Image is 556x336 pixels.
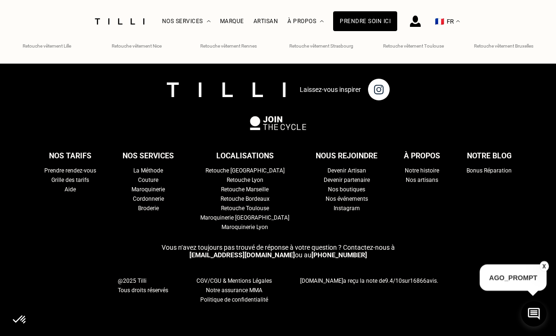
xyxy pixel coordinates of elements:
[406,175,438,185] a: Nos artisans
[189,251,295,259] a: [EMAIL_ADDRESS][DOMAIN_NAME]
[474,43,533,49] span: Retouche vêtement Bruxelles
[118,276,168,286] span: @2025 Tilli
[91,18,148,25] img: Logo du service de couturière Tilli
[200,296,268,303] span: Politique de confidentialité
[112,43,162,49] span: Retouche vêtement Nice
[167,82,286,97] img: logo Tilli
[23,43,71,49] span: Retouche vêtement Lille
[300,278,343,284] span: [DOMAIN_NAME]
[112,40,162,49] a: Retouche vêtement Nice
[385,278,393,284] span: 9.4
[300,278,438,284] span: a reçu la note de sur avis.
[334,204,360,213] a: Instagram
[221,194,270,204] a: Retouche Bordeaux
[200,213,289,222] a: Maroquinerie [GEOGRAPHIC_DATA]
[383,43,444,49] span: Retouche vêtement Toulouse
[131,185,165,194] a: Maroquinerie
[395,278,402,284] span: 10
[385,278,402,284] span: /
[316,149,377,163] div: Nous rejoindre
[311,251,367,259] a: [PHONE_NUMBER]
[162,0,211,42] div: Nos services
[289,40,353,49] a: Retouche vêtement Strasbourg
[410,16,421,27] img: icône connexion
[466,166,512,175] a: Bonus Réparation
[430,0,465,42] button: 🇫🇷 FR
[162,244,395,251] span: Vous n‘avez toujours pas trouvé de réponse à votre question ? Contactez-nous à
[200,40,257,49] a: Retouche vêtement Rennes
[227,175,263,185] a: Retouche Lyon
[250,116,306,130] img: logo Join The Cycle
[333,11,397,31] a: Prendre soin ici
[405,166,439,175] a: Notre histoire
[404,149,440,163] div: À propos
[324,175,370,185] a: Devenir partenaire
[51,175,89,185] a: Grille des tarifs
[207,20,211,23] img: Menu déroulant
[220,18,244,25] a: Marque
[133,194,164,204] a: Cordonnerie
[467,149,512,163] div: Notre blog
[196,295,272,304] a: Politique de confidentialité
[118,286,168,295] span: Tous droits réservés
[221,185,269,194] a: Retouche Marseille
[474,40,533,49] a: Retouche vêtement Bruxelles
[435,17,444,26] span: 🇫🇷
[456,20,460,23] img: menu déroulant
[138,175,158,185] a: Couture
[65,185,76,194] a: Aide
[133,166,163,175] a: La Méthode
[327,166,366,175] a: Devenir Artisan
[221,222,268,232] a: Maroquinerie Lyon
[253,18,278,25] a: Artisan
[480,264,547,291] p: AGO_PROMPT
[196,276,272,286] a: CGV/CGU & Mentions Légales
[320,20,324,23] img: Menu déroulant à propos
[123,149,174,163] div: Nos services
[44,166,96,175] a: Prendre rendez-vous
[221,204,269,213] a: Retouche Toulouse
[216,149,274,163] div: Localisations
[328,185,365,194] a: Nos boutiques
[410,278,426,284] span: 16866
[368,79,390,100] img: page instagram de Tilli une retoucherie à domicile
[287,0,324,42] div: À propos
[19,244,537,259] p: ou au
[300,86,361,93] p: Laissez-vous inspirer
[138,204,159,213] a: Broderie
[326,194,368,204] a: Nos événements
[206,287,262,294] span: Notre assurance MMA
[383,40,444,49] a: Retouche vêtement Toulouse
[205,166,285,175] a: Retouche [GEOGRAPHIC_DATA]
[23,40,71,49] a: Retouche vêtement Lille
[49,149,91,163] div: Nos tarifs
[196,278,272,284] span: CGV/CGU & Mentions Légales
[196,286,272,295] a: Notre assurance MMA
